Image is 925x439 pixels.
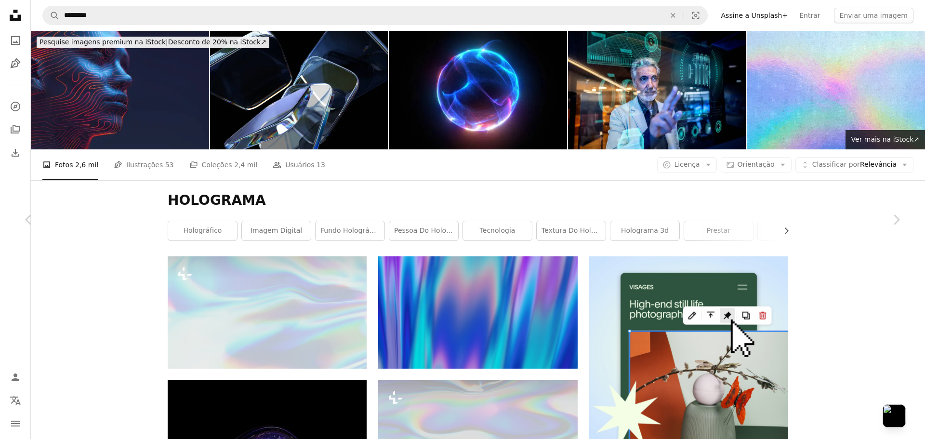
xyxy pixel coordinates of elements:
button: Enviar uma imagem [834,8,913,23]
a: pintura abstrata vermelha verde e amarela [378,308,577,317]
a: imagem digital [242,221,311,240]
span: 2,4 mil [234,160,257,170]
a: Fotos [6,31,25,50]
a: Coleções [6,120,25,139]
a: Pesquise imagens premium na iStock|Desconto de 20% na iStock↗ [31,31,275,54]
a: holograma 3d [610,221,679,240]
img: Esfera de energia futurista no fundo preto representando IA e tecnologias futuras. Elemento de de... [389,31,567,149]
a: textura do holograma [537,221,606,240]
button: Classificar porRelevância [795,157,913,173]
h1: HOLOGRAMA [168,192,788,209]
a: Coleções 2,4 mil [189,149,258,180]
button: rolar lista para a direita [778,221,788,240]
button: Orientação [721,157,792,173]
img: Holographic rainbow foil iridescent texture abstract hologram background [747,31,925,149]
a: Ilustrações [6,54,25,73]
a: Assine a Unsplash+ [715,8,794,23]
a: prestar [684,221,753,240]
span: Ver mais na iStock ↗ [851,135,919,143]
button: Pesquisa visual [684,6,707,25]
a: Ilustrações 53 [114,149,173,180]
span: Pesquise imagens premium na iStock | [40,38,168,46]
button: Limpar [662,6,684,25]
a: Próximo [867,173,925,266]
span: 53 [165,160,174,170]
span: Classificar por [812,160,860,168]
a: Tecnologia [463,221,532,240]
img: uma imagem desfocada de um fundo branco e azul [168,256,367,368]
a: uma imagem desfocada de um fundo branco e azul [168,308,367,317]
a: Ver mais na iStock↗ [846,130,925,149]
a: Histórico de downloads [6,143,25,162]
a: pessoa do holograma [389,221,458,240]
a: holográfico [168,221,237,240]
a: Explorar [6,97,25,116]
img: pintura abstrata vermelha verde e amarela [378,256,577,368]
form: Pesquise conteúdo visual em todo o site [42,6,708,25]
img: Conceito de cabeça humana digital para IA, metaverso e tecnologia de reconhecimento facial [31,31,209,149]
span: Orientação [738,160,775,168]
a: fundo holográfico [316,221,384,240]
span: Licença [674,160,700,168]
button: Pesquise na Unsplash [43,6,59,25]
a: Entrar [793,8,826,23]
span: 13 [317,160,325,170]
a: Usuários 13 [273,149,325,180]
span: Relevância [812,160,897,170]
span: Desconto de 20% na iStock ↗ [40,38,266,46]
button: Licença [657,157,716,173]
img: Homem de negócios que usa a realidade virtual no escritório automotivo da indústria [568,31,746,149]
a: Entrar / Cadastrar-se [6,368,25,387]
button: Idioma [6,391,25,410]
img: Papel de parede abstrato de fundo preto 3d com formas de placa quadrada transparente de vidro e g... [210,31,388,149]
button: Menu [6,414,25,433]
a: holografia [758,221,827,240]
